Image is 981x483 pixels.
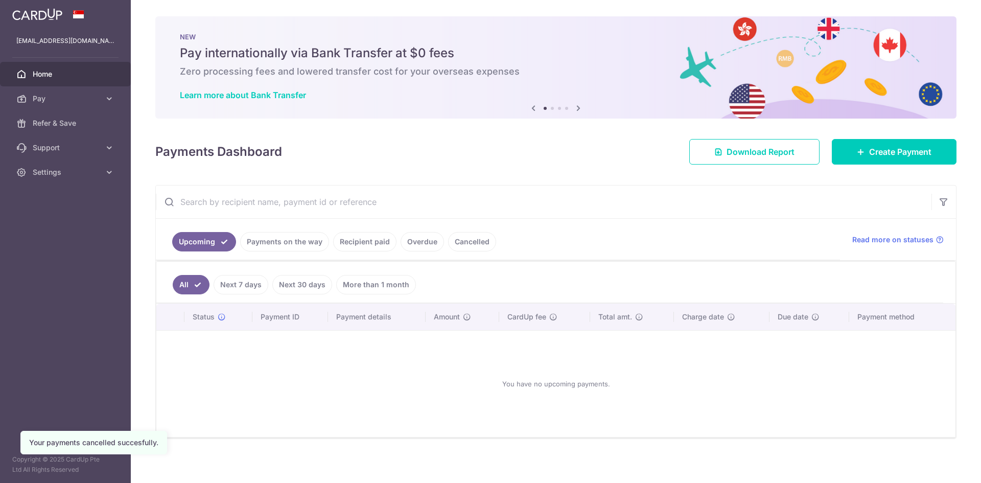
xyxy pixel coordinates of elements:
a: Overdue [401,232,444,251]
div: Your payments cancelled succesfully. [29,438,158,448]
div: You have no upcoming payments. [169,339,943,429]
a: Next 7 days [214,275,268,294]
span: Create Payment [869,146,931,158]
h6: Zero processing fees and lowered transfer cost for your overseas expenses [180,65,932,78]
a: Create Payment [832,139,956,165]
span: Refer & Save [33,118,100,128]
span: Due date [778,312,808,322]
a: All [173,275,209,294]
h4: Payments Dashboard [155,143,282,161]
span: CardUp fee [507,312,546,322]
input: Search by recipient name, payment id or reference [156,186,931,218]
span: Download Report [727,146,795,158]
span: Settings [33,167,100,177]
a: Download Report [689,139,820,165]
span: Home [33,69,100,79]
span: Read more on statuses [852,235,933,245]
th: Payment method [849,304,955,330]
a: Upcoming [172,232,236,251]
th: Payment details [328,304,426,330]
span: Total amt. [598,312,632,322]
iframe: Opens a widget where you can find more information [916,452,971,478]
span: Charge date [682,312,724,322]
a: Cancelled [448,232,496,251]
a: Learn more about Bank Transfer [180,90,306,100]
span: Pay [33,94,100,104]
th: Payment ID [252,304,328,330]
span: Support [33,143,100,153]
a: Next 30 days [272,275,332,294]
img: Bank transfer banner [155,16,956,119]
a: More than 1 month [336,275,416,294]
a: Payments on the way [240,232,329,251]
a: Read more on statuses [852,235,944,245]
p: [EMAIL_ADDRESS][DOMAIN_NAME] [16,36,114,46]
span: Amount [434,312,460,322]
span: Status [193,312,215,322]
a: Recipient paid [333,232,396,251]
img: CardUp [12,8,62,20]
p: NEW [180,33,932,41]
h5: Pay internationally via Bank Transfer at $0 fees [180,45,932,61]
